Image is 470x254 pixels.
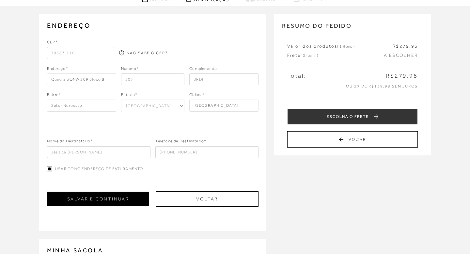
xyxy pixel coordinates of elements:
[393,43,399,49] span: R$
[55,166,143,172] span: Usar como endereço de faturamento
[301,53,318,58] span: ( 0 itens )
[155,146,259,158] input: ( )
[47,66,68,73] span: Endereço*
[47,192,149,206] button: SALVAR E CONTINUAR
[156,191,258,207] button: Voltar
[282,22,423,35] h2: RESUMO DO PEDIDO
[386,72,418,80] span: R$279,96
[121,66,139,73] span: Número*
[47,47,114,59] input: _ _ _ _ _- _ _ _
[155,138,207,146] span: Telefone de Destinatário*
[287,131,418,148] button: Voltar
[47,167,52,171] input: Usar como endereço de faturamento
[189,66,217,73] span: Complemento
[287,52,318,59] span: Frete
[384,52,418,59] span: A ESCOLHER
[287,43,355,50] span: Valor dos produtos
[47,73,116,85] input: Rua, Logradouro, Avenida, etc
[409,43,418,49] span: ,96
[121,92,137,100] span: Estado*
[47,22,258,29] h2: ENDEREÇO
[189,73,258,85] input: Ex: bloco, apartamento, etc
[189,92,205,100] span: Cidade*
[287,72,306,80] span: Total:
[47,92,61,100] span: Bairro*
[287,108,418,125] button: ESCOLHA O FRETE
[399,43,410,49] span: 279
[346,84,418,88] span: ou 2x de R$139,98 sem juros
[337,44,355,49] span: ( 1 itens )
[47,138,93,146] span: Nome do Destinatário*
[119,50,168,56] a: NÃO SABE O CEP?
